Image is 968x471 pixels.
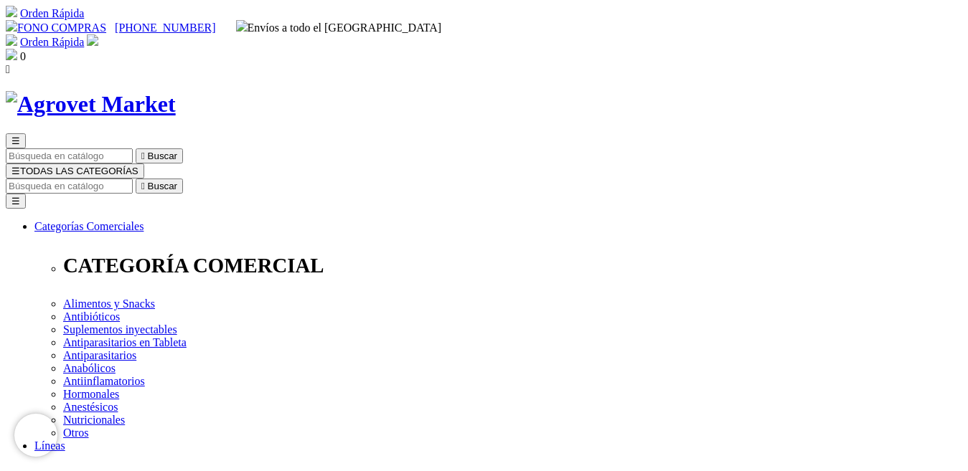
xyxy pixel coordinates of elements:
[11,135,20,146] span: ☰
[136,179,183,194] button:  Buscar
[6,49,17,60] img: shopping-bag.svg
[63,323,177,336] a: Suplementos inyectables
[236,20,248,32] img: delivery-truck.svg
[6,163,144,179] button: ☰TODAS LAS CATEGORÍAS
[6,34,17,46] img: shopping-cart.svg
[63,298,155,310] a: Alimentos y Snacks
[148,151,177,161] span: Buscar
[136,148,183,163] button:  Buscar
[87,34,98,46] img: user.svg
[20,50,26,62] span: 0
[63,375,145,387] a: Antiinflamatorios
[6,20,17,32] img: phone.svg
[6,91,176,118] img: Agrovet Market
[20,7,84,19] a: Orden Rápida
[11,166,20,176] span: ☰
[6,63,10,75] i: 
[63,427,89,439] a: Otros
[14,414,57,457] iframe: Brevo live chat
[63,414,125,426] a: Nutricionales
[6,148,133,163] input: Buscar
[115,22,215,34] a: [PHONE_NUMBER]
[63,401,118,413] a: Anestésicos
[34,220,144,232] a: Categorías Comerciales
[6,133,26,148] button: ☰
[87,36,98,48] a: Acceda a su cuenta de cliente
[6,179,133,194] input: Buscar
[6,6,17,17] img: shopping-cart.svg
[141,151,145,161] i: 
[6,22,106,34] a: FONO COMPRAS
[63,254,962,277] p: CATEGORÍA COMERCIAL
[63,388,119,400] a: Hormonales
[63,362,116,374] a: Anabólicos
[20,36,84,48] a: Orden Rápida
[63,336,187,348] a: Antiparasitarios en Tableta
[236,22,442,34] span: Envíos a todo el [GEOGRAPHIC_DATA]
[141,181,145,191] i: 
[63,310,120,323] a: Antibióticos
[63,349,136,361] a: Antiparasitarios
[6,194,26,209] button: ☰
[148,181,177,191] span: Buscar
